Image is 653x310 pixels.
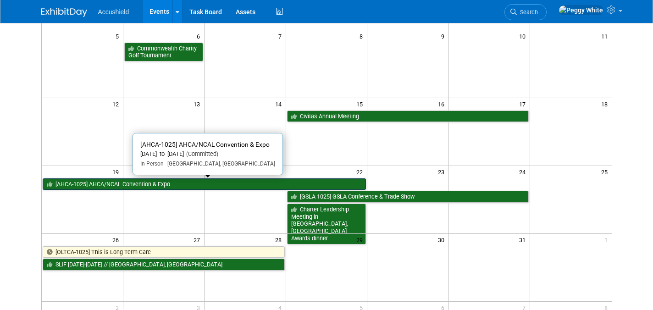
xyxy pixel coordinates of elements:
[600,30,612,42] span: 11
[518,166,530,177] span: 24
[43,178,366,190] a: [AHCA-1025] AHCA/NCAL Convention & Expo
[140,150,275,158] div: [DATE] to [DATE]
[115,30,123,42] span: 5
[140,161,164,167] span: In-Person
[559,5,603,15] img: Peggy White
[274,234,286,245] span: 28
[518,98,530,110] span: 17
[43,259,285,271] a: SLIF [DATE]-[DATE] // [GEOGRAPHIC_DATA], [GEOGRAPHIC_DATA]
[437,98,448,110] span: 16
[41,8,87,17] img: ExhibitDay
[140,141,270,148] span: [AHCA-1025] AHCA/NCAL Convention & Expo
[196,30,204,42] span: 6
[355,234,367,245] span: 29
[518,30,530,42] span: 10
[600,98,612,110] span: 18
[603,234,612,245] span: 1
[124,43,204,61] a: Commonwealth Charity Golf Tournament
[193,234,204,245] span: 27
[355,98,367,110] span: 15
[164,161,275,167] span: [GEOGRAPHIC_DATA], [GEOGRAPHIC_DATA]
[184,150,218,157] span: (Committed)
[287,191,529,203] a: [GSLA-1025] GSLA Conference & Trade Show
[43,246,285,258] a: [OLTCA-1025] This is Long Term Care
[517,9,538,16] span: Search
[287,204,366,244] a: Charter Leadership Meeting in [GEOGRAPHIC_DATA], [GEOGRAPHIC_DATA] Awards dinner
[355,166,367,177] span: 22
[287,111,529,122] a: Civitas Annual Meeting
[518,234,530,245] span: 31
[111,98,123,110] span: 12
[359,30,367,42] span: 8
[600,166,612,177] span: 25
[98,8,129,16] span: Accushield
[437,166,448,177] span: 23
[440,30,448,42] span: 9
[111,234,123,245] span: 26
[504,4,547,20] a: Search
[274,98,286,110] span: 14
[277,30,286,42] span: 7
[193,98,204,110] span: 13
[437,234,448,245] span: 30
[111,166,123,177] span: 19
